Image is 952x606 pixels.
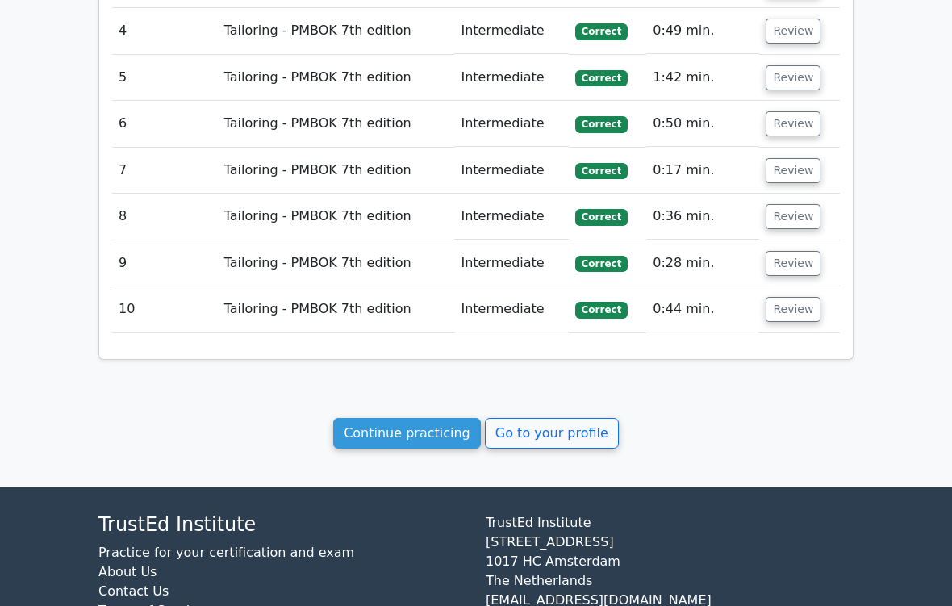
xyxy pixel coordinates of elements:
[646,8,759,54] td: 0:49 min.
[98,583,169,599] a: Contact Us
[646,194,759,240] td: 0:36 min.
[98,513,466,537] h4: TrustEd Institute
[454,101,568,147] td: Intermediate
[98,564,157,579] a: About Us
[454,194,568,240] td: Intermediate
[112,101,218,147] td: 6
[218,194,455,240] td: Tailoring - PMBOK 7th edition
[218,8,455,54] td: Tailoring - PMBOK 7th edition
[575,116,628,132] span: Correct
[766,204,820,229] button: Review
[454,8,568,54] td: Intermediate
[218,55,455,101] td: Tailoring - PMBOK 7th edition
[766,251,820,276] button: Review
[575,163,628,179] span: Correct
[646,101,759,147] td: 0:50 min.
[646,148,759,194] td: 0:17 min.
[646,55,759,101] td: 1:42 min.
[485,418,619,449] a: Go to your profile
[575,209,628,225] span: Correct
[218,101,455,147] td: Tailoring - PMBOK 7th edition
[333,418,481,449] a: Continue practicing
[218,148,455,194] td: Tailoring - PMBOK 7th edition
[575,23,628,40] span: Correct
[112,8,218,54] td: 4
[646,286,759,332] td: 0:44 min.
[766,19,820,44] button: Review
[218,240,455,286] td: Tailoring - PMBOK 7th edition
[112,240,218,286] td: 9
[646,240,759,286] td: 0:28 min.
[112,148,218,194] td: 7
[575,302,628,318] span: Correct
[218,286,455,332] td: Tailoring - PMBOK 7th edition
[454,148,568,194] td: Intermediate
[766,65,820,90] button: Review
[575,70,628,86] span: Correct
[766,111,820,136] button: Review
[98,545,354,560] a: Practice for your certification and exam
[766,297,820,322] button: Review
[575,256,628,272] span: Correct
[454,240,568,286] td: Intermediate
[112,286,218,332] td: 10
[766,158,820,183] button: Review
[454,55,568,101] td: Intermediate
[112,55,218,101] td: 5
[454,286,568,332] td: Intermediate
[112,194,218,240] td: 8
